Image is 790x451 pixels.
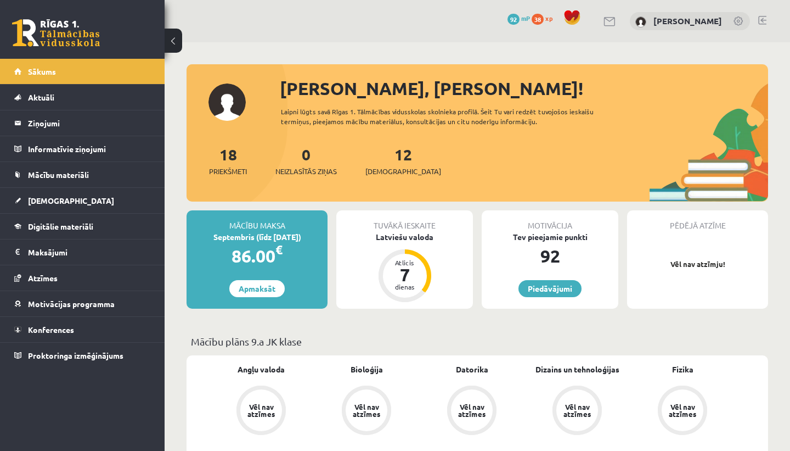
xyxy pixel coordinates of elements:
[653,15,722,26] a: [PERSON_NAME]
[365,144,441,177] a: 12[DEMOGRAPHIC_DATA]
[14,291,151,316] a: Motivācijas programma
[419,386,524,437] a: Vēl nav atzīmes
[507,14,520,25] span: 92
[14,162,151,187] a: Mācību materiāli
[28,273,58,283] span: Atzīmes
[187,231,328,243] div: Septembris (līdz [DATE])
[532,14,544,25] span: 38
[627,210,768,231] div: Pēdējā atzīme
[14,188,151,213] a: [DEMOGRAPHIC_DATA]
[208,386,314,437] a: Vēl nav atzīmes
[28,110,151,136] legend: Ziņojumi
[28,299,115,309] span: Motivācijas programma
[28,350,123,360] span: Proktoringa izmēģinājums
[14,214,151,239] a: Digitālie materiāli
[314,386,419,437] a: Vēl nav atzīmes
[635,16,646,27] img: Loreta Kiršblūma
[14,59,151,84] a: Sākums
[336,210,473,231] div: Tuvākā ieskaite
[14,110,151,136] a: Ziņojumi
[229,280,285,297] a: Apmaksāt
[28,221,93,231] span: Digitālie materiāli
[12,19,100,47] a: Rīgas 1. Tālmācības vidusskola
[28,170,89,180] span: Mācību materiāli
[28,325,74,335] span: Konferences
[535,364,619,375] a: Dizains un tehnoloģijas
[482,231,618,243] div: Tev pieejamie punkti
[518,280,582,297] a: Piedāvājumi
[187,210,328,231] div: Mācību maksa
[633,259,763,270] p: Vēl nav atzīmju!
[238,364,285,375] a: Angļu valoda
[545,14,552,23] span: xp
[191,334,764,349] p: Mācību plāns 9.a JK klase
[275,242,283,258] span: €
[28,240,151,265] legend: Maksājumi
[388,259,421,266] div: Atlicis
[532,14,558,23] a: 38 xp
[28,92,54,102] span: Aktuāli
[630,386,735,437] a: Vēl nav atzīmes
[524,386,630,437] a: Vēl nav atzīmes
[28,136,151,162] legend: Informatīvie ziņojumi
[482,243,618,269] div: 92
[275,144,337,177] a: 0Neizlasītās ziņas
[209,144,247,177] a: 18Priekšmeti
[14,317,151,342] a: Konferences
[14,136,151,162] a: Informatīvie ziņojumi
[388,283,421,290] div: dienas
[246,403,276,417] div: Vēl nav atzīmes
[351,364,383,375] a: Bioloģija
[336,231,473,243] div: Latviešu valoda
[456,403,487,417] div: Vēl nav atzīmes
[456,364,488,375] a: Datorika
[507,14,530,23] a: 92 mP
[667,403,698,417] div: Vēl nav atzīmes
[280,75,768,102] div: [PERSON_NAME], [PERSON_NAME]!
[14,85,151,110] a: Aktuāli
[482,210,618,231] div: Motivācija
[281,107,630,126] div: Laipni lūgts savā Rīgas 1. Tālmācības vidusskolas skolnieka profilā. Šeit Tu vari redzēt tuvojošo...
[351,403,382,417] div: Vēl nav atzīmes
[209,166,247,177] span: Priekšmeti
[187,243,328,269] div: 86.00
[275,166,337,177] span: Neizlasītās ziņas
[365,166,441,177] span: [DEMOGRAPHIC_DATA]
[672,364,693,375] a: Fizika
[521,14,530,23] span: mP
[28,66,56,76] span: Sākums
[562,403,592,417] div: Vēl nav atzīmes
[14,240,151,265] a: Maksājumi
[388,266,421,283] div: 7
[14,343,151,368] a: Proktoringa izmēģinājums
[336,231,473,304] a: Latviešu valoda Atlicis 7 dienas
[14,265,151,291] a: Atzīmes
[28,196,114,205] span: [DEMOGRAPHIC_DATA]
